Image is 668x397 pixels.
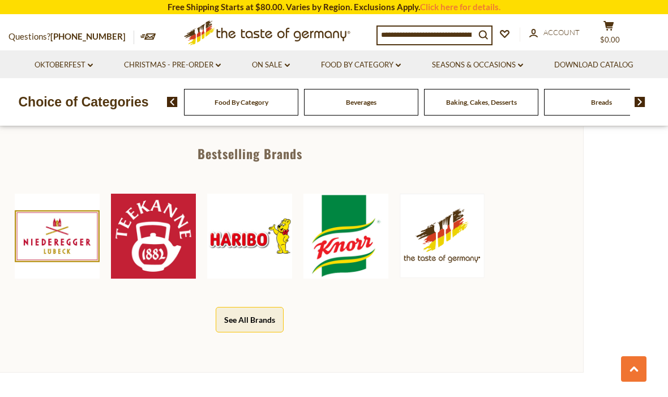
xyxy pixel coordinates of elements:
[215,98,268,106] a: Food By Category
[600,35,620,44] span: $0.00
[400,194,485,278] img: The Taste of Germany
[252,59,290,71] a: On Sale
[124,59,221,71] a: Christmas - PRE-ORDER
[207,194,292,279] img: Haribo
[321,59,401,71] a: Food By Category
[635,97,645,107] img: next arrow
[446,98,517,106] a: Baking, Cakes, Desserts
[35,59,93,71] a: Oktoberfest
[432,59,523,71] a: Seasons & Occasions
[303,194,388,279] img: Knorr
[543,28,580,37] span: Account
[216,307,284,332] button: See All Brands
[50,31,126,41] a: [PHONE_NUMBER]
[8,29,134,44] p: Questions?
[167,97,178,107] img: previous arrow
[591,98,612,106] a: Breads
[554,59,633,71] a: Download Catalog
[420,2,500,12] a: Click here for details.
[111,194,196,279] img: Teekanne
[15,194,100,279] img: Niederegger
[529,27,580,39] a: Account
[592,20,626,49] button: $0.00
[346,98,376,106] a: Beverages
